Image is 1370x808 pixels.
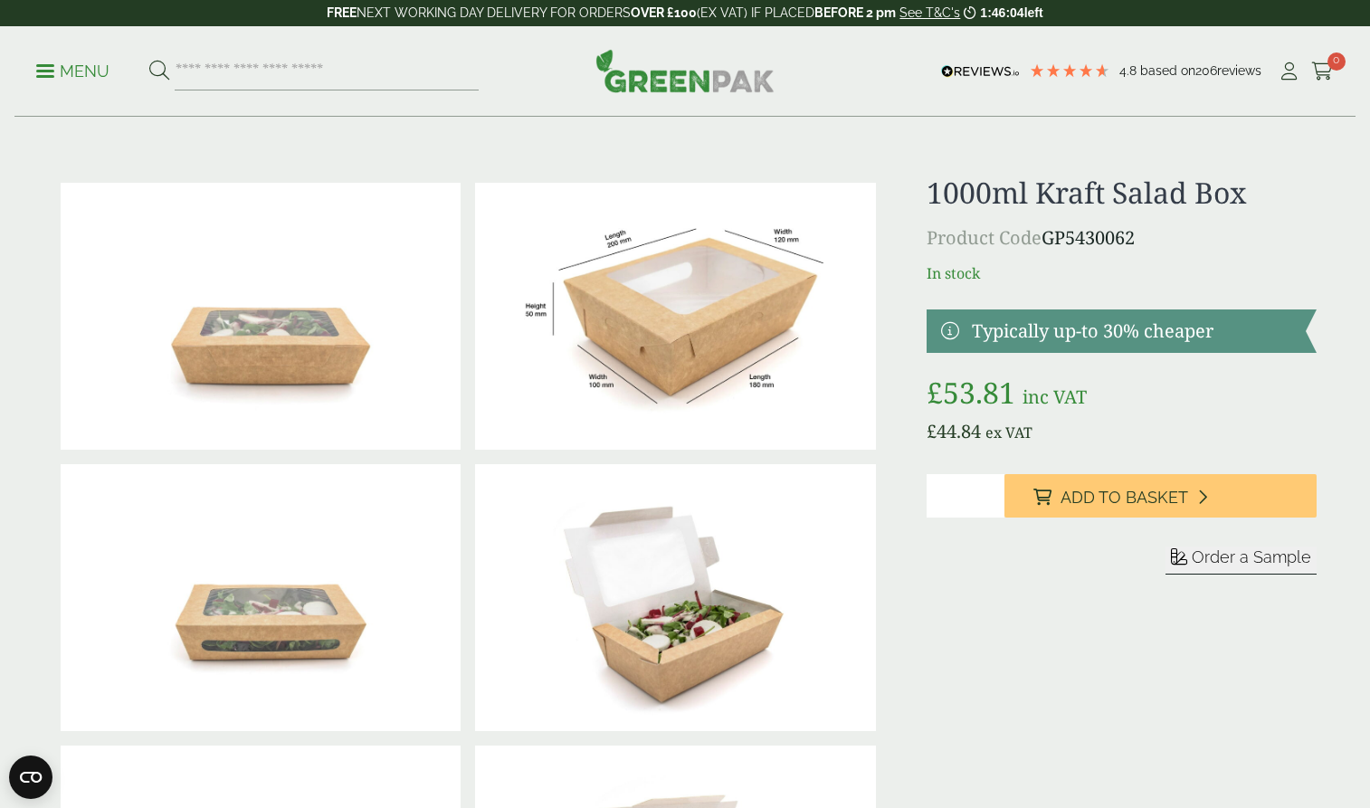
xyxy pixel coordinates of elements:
div: 4.79 Stars [1029,62,1110,79]
h1: 1000ml Kraft Salad Box [927,176,1317,210]
span: ex VAT [985,423,1032,442]
img: Kraft Salad Double Window Box 1000ml With Salad Closed 2 (Large) [61,183,461,450]
bdi: 44.84 [927,419,981,443]
span: £ [927,419,937,443]
img: SaladBox_1000 [475,183,875,450]
span: Order a Sample [1192,547,1311,566]
span: Based on [1140,63,1195,78]
span: 4.8 [1119,63,1140,78]
img: Kraft Salad Double Window Box 1000ml With Salad Rear View (Large) [61,464,461,731]
a: 0 [1311,58,1334,85]
i: My Account [1278,62,1300,81]
bdi: 53.81 [927,373,1015,412]
img: REVIEWS.io [941,65,1020,78]
img: GreenPak Supplies [595,49,775,92]
span: reviews [1217,63,1261,78]
img: Kraft Salad Double Window Box 1000ml With Salad Open V2 (Large) [475,464,875,731]
span: left [1024,5,1043,20]
span: 0 [1327,52,1346,71]
a: See T&C's [899,5,960,20]
strong: OVER £100 [631,5,697,20]
span: £ [927,373,943,412]
span: 206 [1195,63,1217,78]
button: Order a Sample [1165,547,1317,575]
p: GP5430062 [927,224,1317,252]
span: Add to Basket [1061,488,1188,508]
span: inc VAT [1023,385,1087,409]
p: Menu [36,61,109,82]
span: 1:46:04 [980,5,1023,20]
button: Open CMP widget [9,756,52,799]
i: Cart [1311,62,1334,81]
button: Add to Basket [1004,474,1317,518]
span: Product Code [927,225,1042,250]
a: Menu [36,61,109,79]
strong: BEFORE 2 pm [814,5,896,20]
p: In stock [927,262,1317,284]
strong: FREE [327,5,357,20]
